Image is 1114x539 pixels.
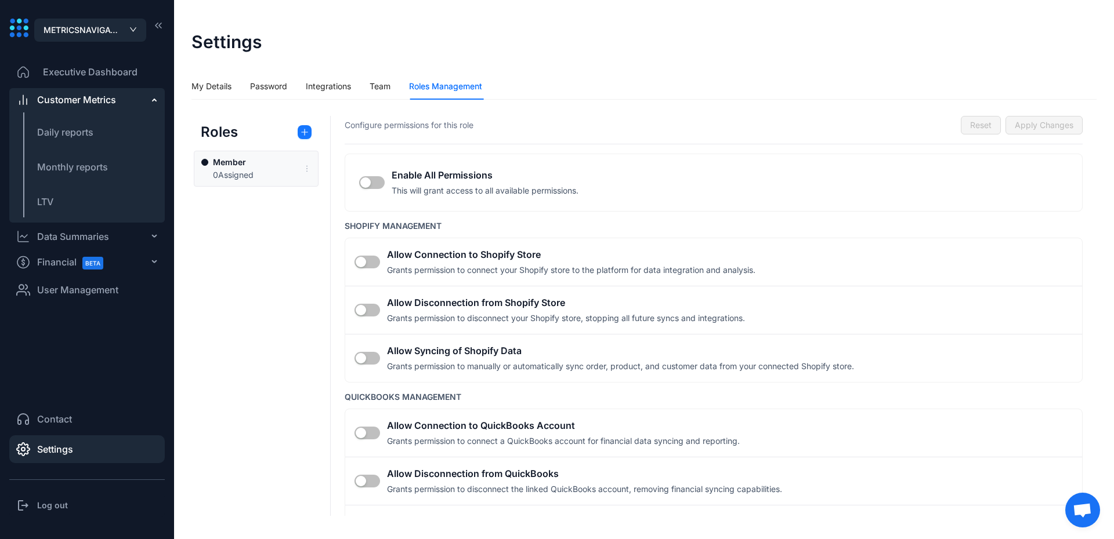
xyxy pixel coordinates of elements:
[37,93,116,107] div: Customer Metrics
[1006,116,1083,134] button: Apply Changes
[409,80,482,93] div: Roles Management
[129,27,137,32] span: down
[306,80,351,93] div: Integrations
[37,442,73,456] span: Settings
[191,17,1097,66] header: Settings
[387,435,740,447] span: Grants permission to connect a QuickBooks account for financial data syncing and reporting.
[43,65,138,79] span: Executive Dashboard
[37,161,108,173] span: Monthly reports
[387,483,782,496] span: Grants permission to disconnect the linked QuickBooks account, removing financial syncing capabil...
[37,230,109,243] div: Data Summaries
[1065,493,1100,527] div: Open chat
[213,170,254,180] span: 0 Assigned
[37,412,72,426] span: Contact
[82,257,103,269] span: BETA
[37,500,68,511] h3: Log out
[191,80,232,93] div: My Details
[387,344,522,358] h5: Allow Syncing of Shopify Data
[345,119,473,132] span: Configure permissions for this role
[387,247,541,261] h5: Allow Connection to Shopify Store
[387,467,559,480] h5: Allow Disconnection from QuickBooks
[250,80,287,93] div: Password
[37,283,118,297] span: User Management
[201,123,238,141] h3: Roles
[34,19,146,42] button: METRICSNAVIGATOR
[387,312,745,325] span: Grants permission to disconnect your Shopify store, stopping all future syncs and integrations.
[387,360,854,373] span: Grants permission to manually or automatically sync order, product, and customer data from your c...
[213,157,246,167] strong: Member
[387,515,541,529] h5: Allow Syncing of QuickBooks Data
[37,249,114,275] span: Financial
[37,196,53,207] span: LTV
[345,221,1083,231] h5: SHOPIFY MANAGEMENT
[298,125,312,139] button: Add new role
[387,264,755,276] span: Grants permission to connect your Shopify store to the platform for data integration and analysis.
[392,184,578,197] span: This will grant access to all available permissions.
[387,296,565,309] h5: Allow Disconnection from Shopify Store
[345,392,1083,402] h5: QUICKBOOKS MANAGEMENT
[301,128,309,136] span: plus
[303,165,311,173] span: more
[387,418,575,432] h5: Allow Connection to QuickBooks Account
[961,116,1001,134] button: Reset
[370,80,390,93] div: Team
[44,24,122,37] span: METRICSNAVIGATOR
[392,168,493,182] h5: Enable All Permissions
[37,126,93,138] span: Daily reports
